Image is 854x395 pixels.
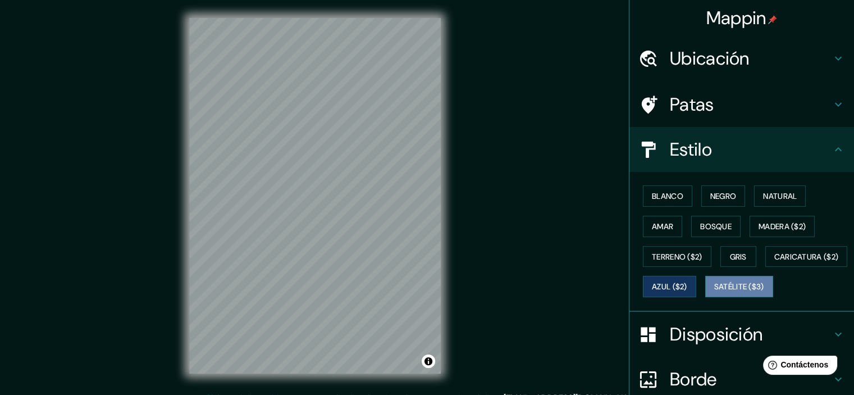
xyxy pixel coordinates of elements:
button: Madera ($2) [750,216,815,237]
font: Ubicación [670,47,750,70]
button: Terreno ($2) [643,246,711,267]
font: Disposición [670,323,762,346]
font: Patas [670,93,714,116]
iframe: Lanzador de widgets de ayuda [754,351,842,383]
font: Negro [710,191,737,201]
button: Caricatura ($2) [765,246,848,267]
font: Caricatura ($2) [774,252,839,262]
button: Activar o desactivar atribución [422,355,435,368]
canvas: Mapa [189,18,441,374]
div: Estilo [629,127,854,172]
font: Borde [670,367,717,391]
font: Madera ($2) [759,221,806,231]
font: Gris [730,252,747,262]
font: Azul ($2) [652,282,687,292]
button: Azul ($2) [643,276,696,297]
img: pin-icon.png [768,15,777,24]
font: Satélite ($3) [714,282,764,292]
button: Blanco [643,185,692,207]
font: Mappin [706,6,766,30]
div: Ubicación [629,36,854,81]
button: Natural [754,185,806,207]
button: Gris [720,246,756,267]
button: Negro [701,185,746,207]
button: Satélite ($3) [705,276,773,297]
font: Bosque [700,221,732,231]
button: Amar [643,216,682,237]
font: Terreno ($2) [652,252,702,262]
div: Disposición [629,312,854,357]
div: Patas [629,82,854,127]
font: Amar [652,221,673,231]
button: Bosque [691,216,741,237]
font: Blanco [652,191,683,201]
font: Natural [763,191,797,201]
font: Estilo [670,138,712,161]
